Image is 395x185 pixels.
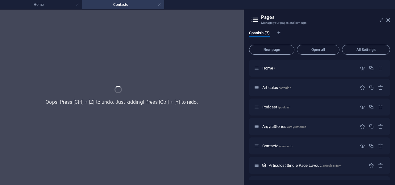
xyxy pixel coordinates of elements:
[260,66,357,70] div: Home/
[262,163,267,168] div: This layout is used as a template for all items (e.g. a blog post) of this collection. The conten...
[252,48,292,52] span: New page
[249,31,390,42] div: Language Tabs
[342,45,390,55] button: All Settings
[378,85,383,90] div: Remove
[249,45,294,55] button: New page
[360,85,365,90] div: Settings
[369,143,374,149] div: Duplicate
[369,124,374,129] div: Duplicate
[249,29,270,38] span: Spanish (7)
[269,163,341,168] span: Click to open page
[369,104,374,110] div: Duplicate
[321,164,341,167] span: /articulos-item
[260,86,357,90] div: Artículos/artculos
[279,86,291,90] span: /artculos
[360,65,365,71] div: Settings
[261,15,390,20] h2: Pages
[278,106,290,109] span: /podcast
[260,144,357,148] div: Contacto/contacto
[369,65,374,71] div: Duplicate
[378,104,383,110] div: Remove
[82,1,164,8] h4: Contacto
[261,20,378,26] h3: Manage your pages and settings
[260,124,357,128] div: ArqyraStories/arqyrastories
[297,45,339,55] button: Open all
[262,124,306,129] span: ArqyraStories
[369,163,374,168] div: Settings
[287,125,306,128] span: /arqyrastories
[378,163,383,168] div: Remove
[262,85,291,90] span: Click to open page
[378,124,383,129] div: Remove
[262,66,275,70] span: Click to open page
[360,104,365,110] div: Settings
[360,143,365,149] div: Settings
[267,163,366,167] div: Artículos: Single Page Layout/articulos-item
[262,105,290,109] span: Click to open page
[378,65,383,71] div: The startpage cannot be deleted
[378,143,383,149] div: Remove
[345,48,387,52] span: All Settings
[262,144,293,148] span: Contacto
[369,85,374,90] div: Duplicate
[260,105,357,109] div: Podcast/podcast
[274,67,275,70] span: /
[300,48,337,52] span: Open all
[279,145,293,148] span: /contacto
[360,124,365,129] div: Settings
